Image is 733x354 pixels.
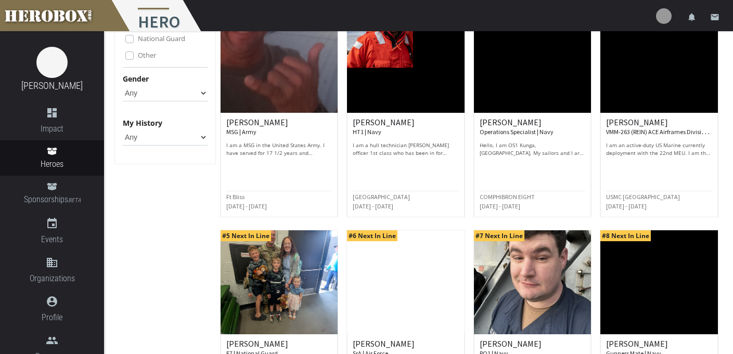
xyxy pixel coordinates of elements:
label: Gender [123,73,149,85]
span: #7 Next In Line [474,230,524,241]
small: [DATE] - [DATE] [480,202,520,210]
img: user-image [656,8,672,24]
small: COMPHIBRON EIGHT [480,193,535,201]
small: [DATE] - [DATE] [226,202,267,210]
a: #3 Next In Line [PERSON_NAME] Operations Specialist | Navy Hello, I am OS1 Kunga, [GEOGRAPHIC_DAT... [473,8,592,217]
i: notifications [687,12,697,22]
small: [DATE] - [DATE] [606,202,647,210]
a: #2 Next In Line [PERSON_NAME] HT1 | Navy I am a hull technician [PERSON_NAME] officer 1st class w... [346,8,465,217]
h6: [PERSON_NAME] [353,118,459,136]
p: I am an active-duty US Marine currently deployment with the 22nd MEU. I am the Airframes Division... [606,141,712,157]
small: [GEOGRAPHIC_DATA] [353,193,410,201]
span: #8 Next In Line [600,230,651,241]
small: USMC [GEOGRAPHIC_DATA] [606,193,680,201]
label: My History [123,117,162,129]
small: Operations Specialist | Navy [480,128,554,136]
h6: [PERSON_NAME] [226,118,332,136]
span: #6 Next In Line [347,230,397,241]
p: I am a hull technician [PERSON_NAME] officer 1st class who has been in for about 10 years now. ju... [353,141,459,157]
label: Other [138,49,156,61]
span: #5 Next In Line [221,230,271,241]
small: Ft Bliss [226,193,245,201]
a: #4 Next In Line [PERSON_NAME] VMM-263 (REIN) ACE Airframes Division Chief | Marine Corps I am an ... [600,8,718,217]
i: email [710,12,719,22]
small: MSG | Army [226,128,256,136]
label: National Guard [138,33,185,44]
a: [PERSON_NAME] [21,80,83,91]
img: image [36,47,68,78]
small: HT1 | Navy [353,128,381,136]
p: I am a MSG in the United States Army. I have served for 17 1/2 years and currently on another dep... [226,141,332,157]
small: BETA [68,197,81,204]
h6: [PERSON_NAME] [480,118,586,136]
small: [DATE] - [DATE] [353,202,393,210]
h6: [PERSON_NAME] [606,118,712,136]
p: Hello, I am OS1 Kunga, [GEOGRAPHIC_DATA]. My sailors and I are currently deployed with the USS IW... [480,141,586,157]
a: #1 Next In Line [PERSON_NAME] MSG | Army I am a MSG in the United States Army. I have served for ... [220,8,339,217]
